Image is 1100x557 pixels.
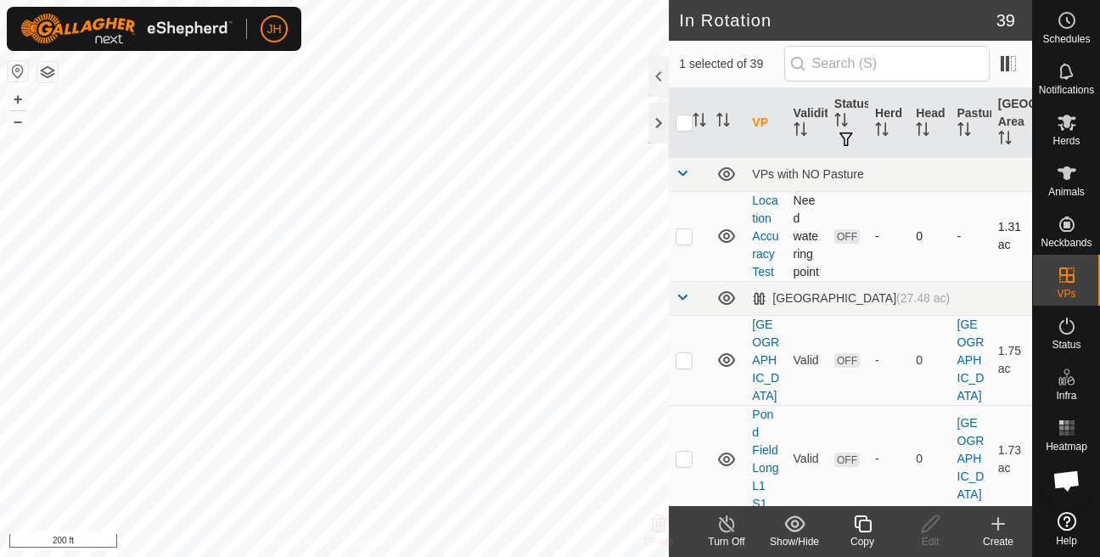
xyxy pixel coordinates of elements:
[834,229,860,244] span: OFF
[957,416,985,501] a: [GEOGRAPHIC_DATA]
[1041,455,1092,506] div: Open chat
[267,535,331,550] a: Privacy Policy
[752,167,1025,181] div: VPs with NO Pasture
[909,315,950,405] td: 0
[716,115,730,129] p-sorticon: Activate to sort
[834,353,860,368] span: OFF
[745,88,786,158] th: VP
[1056,536,1077,546] span: Help
[752,291,950,306] div: [GEOGRAPHIC_DATA]
[1052,136,1080,146] span: Herds
[1041,238,1092,248] span: Neckbands
[679,10,996,31] h2: In Rotation
[1052,340,1080,350] span: Status
[787,405,828,513] td: Valid
[787,191,828,281] td: Need watering point
[896,291,950,305] span: (27.48 ac)
[8,111,28,132] button: –
[784,46,990,82] input: Search (S)
[794,125,807,138] p-sorticon: Activate to sort
[752,408,778,510] a: Pond Field Long L1 S1
[991,88,1032,158] th: [GEOGRAPHIC_DATA] Area
[828,88,868,158] th: Status
[909,191,950,281] td: 0
[787,88,828,158] th: Validity
[909,405,950,513] td: 0
[964,534,1032,549] div: Create
[875,450,902,468] div: -
[8,61,28,82] button: Reset Map
[834,115,848,129] p-sorticon: Activate to sort
[8,89,28,110] button: +
[1056,391,1076,401] span: Infra
[1046,442,1087,452] span: Heatmap
[957,125,971,138] p-sorticon: Activate to sort
[828,534,896,549] div: Copy
[267,20,281,38] span: JH
[951,191,991,281] td: -
[996,8,1015,33] span: 39
[787,315,828,405] td: Valid
[868,88,909,158] th: Herd
[760,534,828,549] div: Show/Hide
[1057,289,1075,299] span: VPs
[834,453,860,467] span: OFF
[1033,505,1100,553] a: Help
[351,535,401,550] a: Contact Us
[1039,85,1094,95] span: Notifications
[896,534,964,549] div: Edit
[752,194,778,278] a: Location Accuracy Test
[991,191,1032,281] td: 1.31 ac
[1042,34,1090,44] span: Schedules
[693,115,706,129] p-sorticon: Activate to sort
[752,318,779,402] a: [GEOGRAPHIC_DATA]
[916,125,929,138] p-sorticon: Activate to sort
[875,125,889,138] p-sorticon: Activate to sort
[909,88,950,158] th: Head
[679,55,783,73] span: 1 selected of 39
[998,133,1012,147] p-sorticon: Activate to sort
[693,534,760,549] div: Turn Off
[957,318,985,402] a: [GEOGRAPHIC_DATA]
[875,228,902,245] div: -
[20,14,233,44] img: Gallagher Logo
[991,315,1032,405] td: 1.75 ac
[37,62,58,82] button: Map Layers
[1048,187,1085,197] span: Animals
[875,352,902,369] div: -
[991,405,1032,513] td: 1.73 ac
[951,88,991,158] th: Pasture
